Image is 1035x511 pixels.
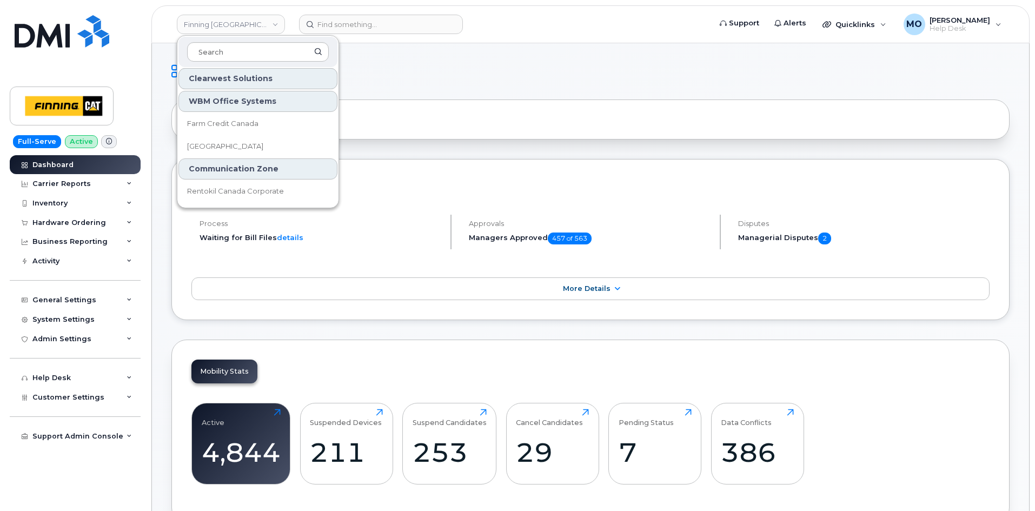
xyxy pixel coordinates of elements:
[187,42,329,62] input: Search
[178,181,337,202] a: Rentokil Canada Corporate
[187,141,263,152] span: [GEOGRAPHIC_DATA]
[563,284,611,293] span: More Details
[516,409,583,427] div: Cancel Candidates
[310,436,383,468] div: 211
[413,436,487,468] div: 253
[202,409,224,427] div: Active
[413,409,487,478] a: Suspend Candidates253
[619,409,692,478] a: Pending Status7
[818,233,831,244] span: 2
[310,409,383,478] a: Suspended Devices211
[191,179,990,195] h2: [DATE] Billing Cycle
[516,409,589,478] a: Cancel Candidates29
[548,233,592,244] span: 457 of 563
[619,436,692,468] div: 7
[738,233,990,244] h5: Managerial Disputes
[738,220,990,228] h4: Disputes
[469,233,711,244] h5: Managers Approved
[721,409,772,427] div: Data Conflicts
[277,233,303,242] a: details
[469,220,711,228] h4: Approvals
[516,436,589,468] div: 29
[619,409,674,427] div: Pending Status
[310,409,382,427] div: Suspended Devices
[178,91,337,112] div: WBM Office Systems
[187,186,284,197] span: Rentokil Canada Corporate
[200,233,441,243] li: Waiting for Bill Files
[413,409,487,427] div: Suspend Candidates
[178,158,337,180] div: Communication Zone
[187,118,258,129] span: Farm Credit Canada
[721,436,794,468] div: 386
[178,136,337,157] a: [GEOGRAPHIC_DATA]
[200,220,441,228] h4: Process
[202,409,281,478] a: Active4,844
[202,436,281,468] div: 4,844
[178,68,337,89] div: Clearwest Solutions
[178,113,337,135] a: Farm Credit Canada
[721,409,794,478] a: Data Conflicts386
